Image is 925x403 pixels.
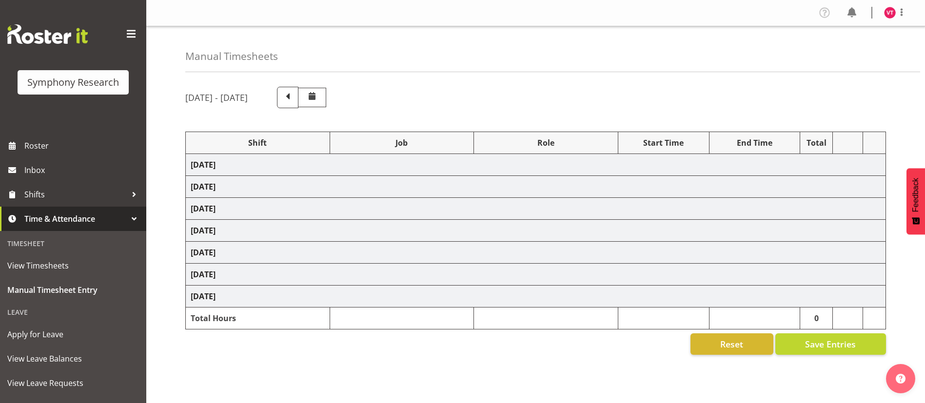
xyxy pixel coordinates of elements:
img: vala-tone11405.jpg [884,7,896,19]
div: End Time [714,137,795,149]
span: Time & Attendance [24,211,127,226]
td: [DATE] [186,286,886,307]
span: Roster [24,138,141,153]
h4: Manual Timesheets [185,51,278,62]
td: [DATE] [186,264,886,286]
button: Reset [690,333,773,355]
div: Timesheet [2,233,144,253]
td: [DATE] [186,176,886,198]
td: [DATE] [186,198,886,220]
td: [DATE] [186,154,886,176]
span: Inbox [24,163,141,177]
span: View Timesheets [7,258,139,273]
span: Shifts [24,187,127,202]
div: Job [335,137,469,149]
td: 0 [800,307,833,329]
td: Total Hours [186,307,330,329]
td: [DATE] [186,242,886,264]
div: Shift [191,137,325,149]
td: [DATE] [186,220,886,242]
button: Feedback - Show survey [906,168,925,234]
img: Rosterit website logo [7,24,88,44]
span: Apply for Leave [7,327,139,342]
a: View Leave Requests [2,371,144,395]
span: View Leave Requests [7,376,139,390]
div: Start Time [623,137,704,149]
div: Total [805,137,827,149]
a: Manual Timesheet Entry [2,278,144,302]
span: View Leave Balances [7,351,139,366]
div: Leave [2,302,144,322]
span: Manual Timesheet Entry [7,283,139,297]
div: Role [479,137,613,149]
span: Feedback [911,178,920,212]
a: View Leave Balances [2,346,144,371]
h5: [DATE] - [DATE] [185,92,248,103]
span: Reset [720,338,743,350]
a: View Timesheets [2,253,144,278]
img: help-xxl-2.png [896,374,905,384]
div: Symphony Research [27,75,119,90]
span: Save Entries [805,338,856,350]
a: Apply for Leave [2,322,144,346]
button: Save Entries [775,333,886,355]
